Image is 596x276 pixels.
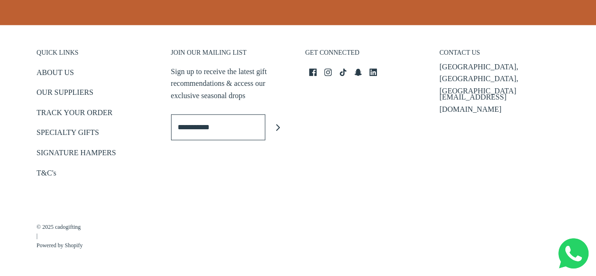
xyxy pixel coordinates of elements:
h3: JOIN OUR MAILING LIST [171,49,291,62]
a: SPECIALTY GIFTS [37,126,99,142]
h3: CONTACT US [440,49,560,62]
button: Join [265,114,291,140]
span: Last name [131,1,162,8]
span: Number of gifts [131,78,176,86]
span: Company name [131,40,178,47]
a: TRACK YOUR ORDER [37,107,113,122]
a: OUR SUPPLIERS [37,86,93,102]
a: ABOUT US [37,67,74,82]
p: | [37,213,83,250]
a: Powered by Shopify [37,241,83,250]
p: Sign up to receive the latest gift recommendations & access our exclusive seasonal drops [171,66,291,102]
p: [EMAIL_ADDRESS][DOMAIN_NAME] [440,91,560,115]
a: SIGNATURE HAMPERS [37,147,116,162]
input: Enter email [171,114,265,140]
img: Whatsapp [558,238,588,268]
h3: GET CONNECTED [305,49,425,62]
h3: QUICK LINKS [37,49,157,62]
a: © 2025 cadogifting [37,223,83,232]
p: [GEOGRAPHIC_DATA], [GEOGRAPHIC_DATA], [GEOGRAPHIC_DATA] [440,61,560,97]
a: T&C's [37,167,57,183]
